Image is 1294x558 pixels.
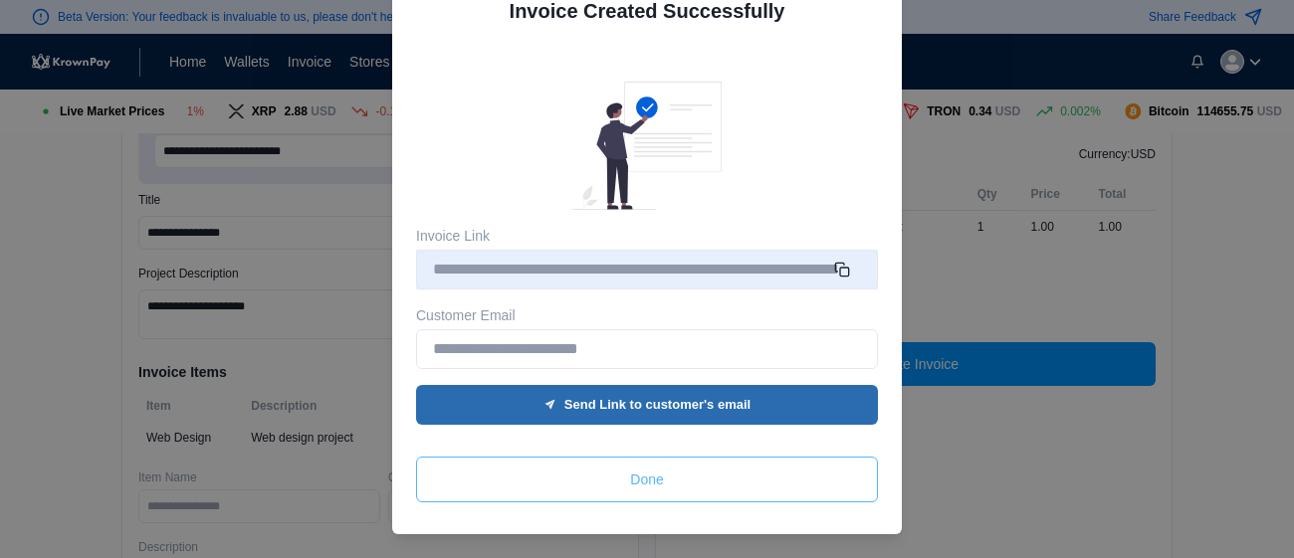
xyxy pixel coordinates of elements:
[416,305,516,325] label: Customer Email
[416,385,878,425] button: Send Link to customer's email
[416,457,878,502] button: Done
[572,82,722,210] img: Invoice Created
[416,226,490,246] label: Invoice Link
